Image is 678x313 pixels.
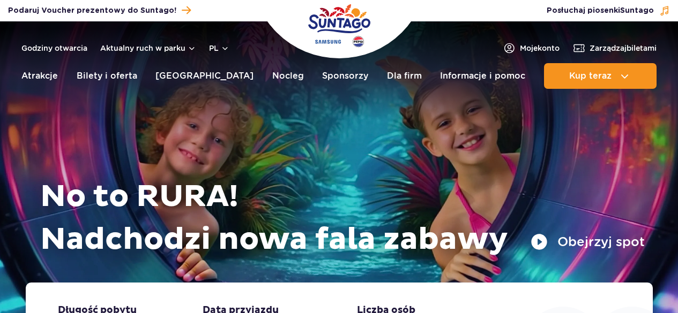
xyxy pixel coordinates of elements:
a: Nocleg [272,63,304,89]
a: Mojekonto [503,42,560,55]
span: Zarządzaj biletami [590,43,657,54]
h1: No to RURA! Nadchodzi nowa fala zabawy [40,175,645,261]
a: Atrakcje [21,63,58,89]
span: Moje konto [520,43,560,54]
a: Bilety i oferta [77,63,137,89]
span: Suntago [620,7,654,14]
button: Aktualny ruch w parku [100,44,196,52]
a: Zarządzajbiletami [572,42,657,55]
button: pl [209,43,229,54]
span: Kup teraz [569,71,612,81]
button: Posłuchaj piosenkiSuntago [547,5,670,16]
a: Dla firm [387,63,422,89]
span: Podaruj Voucher prezentowy do Suntago! [8,5,176,16]
a: Sponsorzy [322,63,368,89]
a: [GEOGRAPHIC_DATA] [155,63,254,89]
span: Posłuchaj piosenki [547,5,654,16]
a: Godziny otwarcia [21,43,87,54]
button: Kup teraz [544,63,657,89]
a: Podaruj Voucher prezentowy do Suntago! [8,3,191,18]
a: Informacje i pomoc [440,63,525,89]
button: Obejrzyj spot [531,233,645,250]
